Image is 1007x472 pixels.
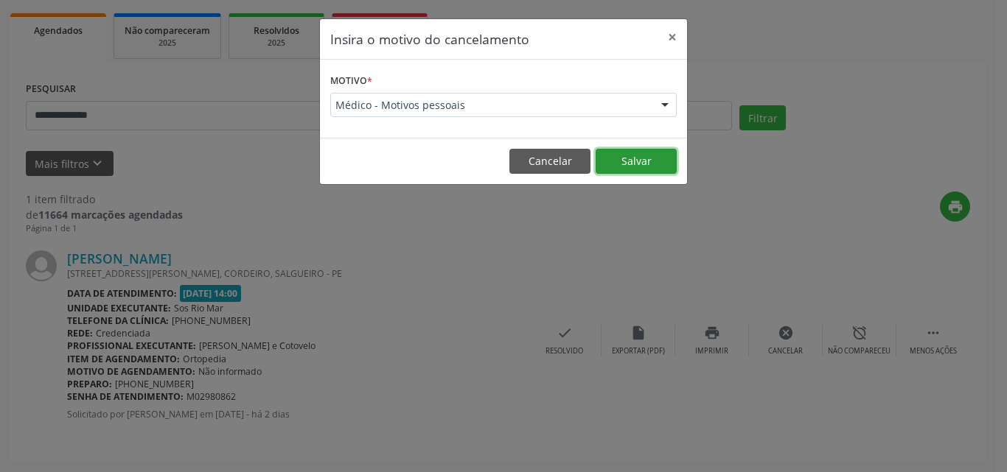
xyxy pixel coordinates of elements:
[658,19,687,55] button: Close
[335,98,647,113] span: Médico - Motivos pessoais
[330,70,372,93] label: Motivo
[596,149,677,174] button: Salvar
[509,149,590,174] button: Cancelar
[330,29,529,49] h5: Insira o motivo do cancelamento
